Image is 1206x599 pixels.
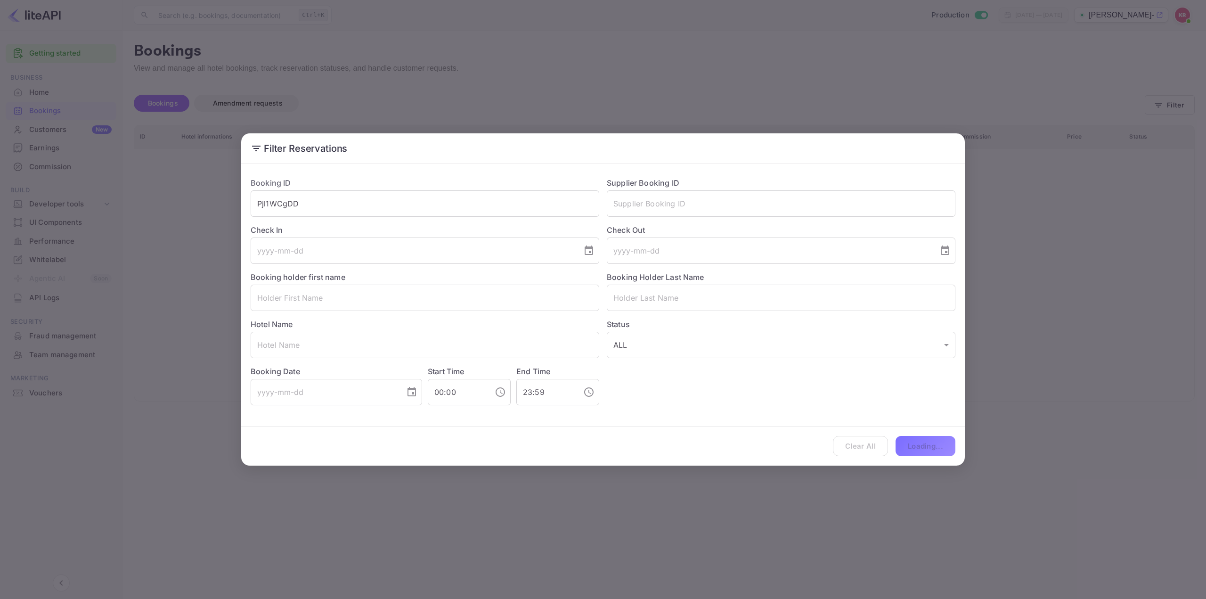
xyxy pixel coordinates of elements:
input: Holder Last Name [607,285,955,311]
label: Start Time [428,367,464,376]
label: Hotel Name [251,320,293,329]
input: yyyy-mm-dd [251,238,576,264]
input: Booking ID [251,190,599,217]
button: Choose date [579,241,598,260]
h2: Filter Reservations [241,133,965,164]
label: End Time [516,367,550,376]
div: ALL [607,332,955,358]
button: Choose time, selected time is 11:59 PM [579,383,598,402]
input: hh:mm [516,379,576,405]
input: yyyy-mm-dd [251,379,399,405]
input: hh:mm [428,379,487,405]
label: Booking holder first name [251,272,345,282]
input: Holder First Name [251,285,599,311]
label: Check Out [607,224,955,236]
label: Booking Date [251,366,422,377]
input: Supplier Booking ID [607,190,955,217]
button: Choose time, selected time is 12:00 AM [491,383,510,402]
button: Choose date [402,383,421,402]
label: Booking Holder Last Name [607,272,704,282]
input: Hotel Name [251,332,599,358]
label: Supplier Booking ID [607,178,679,188]
label: Status [607,319,955,330]
button: Choose date [936,241,954,260]
label: Check In [251,224,599,236]
input: yyyy-mm-dd [607,238,932,264]
label: Booking ID [251,178,291,188]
